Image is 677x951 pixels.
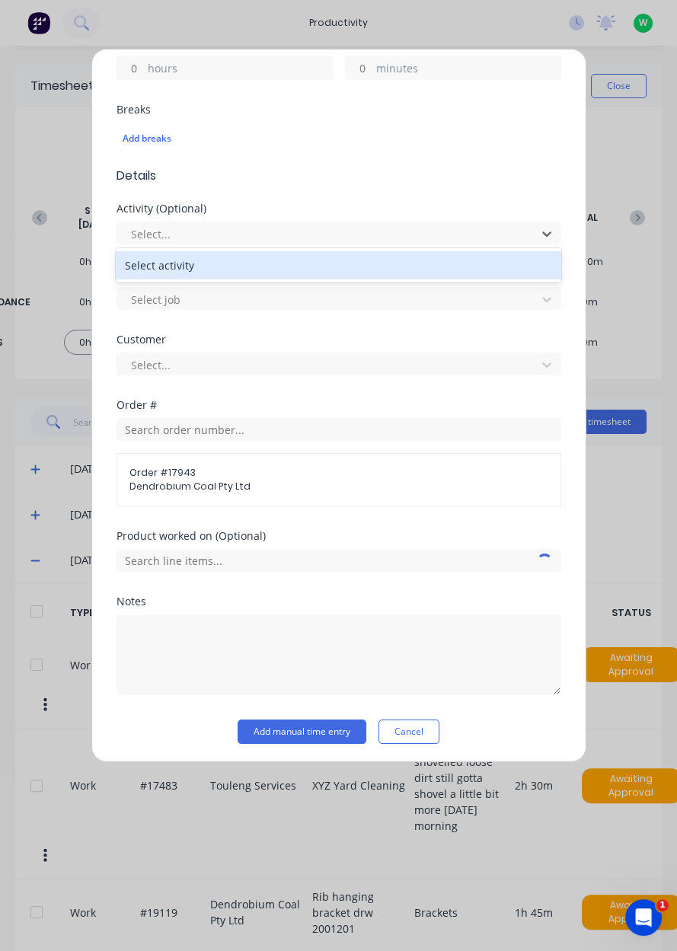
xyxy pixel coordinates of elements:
input: 0 [346,56,372,79]
div: Customer [117,334,561,345]
label: minutes [376,60,560,79]
div: Select activity [116,251,561,279]
div: Activity (Optional) [117,203,561,214]
input: 0 [117,56,144,79]
iframe: Intercom live chat [625,899,662,936]
button: Add manual time entry [238,720,366,744]
div: Notes [117,596,561,607]
span: Dendrobium Coal Pty Ltd [129,480,548,493]
div: Order # [117,400,561,410]
span: Order # 17943 [129,466,548,480]
input: Search order number... [117,418,561,441]
button: Cancel [378,720,439,744]
div: Product worked on (Optional) [117,531,561,541]
label: hours [148,60,332,79]
span: Details [117,167,561,185]
input: Search line items... [117,549,561,572]
div: Breaks [117,104,561,115]
span: 1 [656,899,669,911]
div: Add breaks [123,129,555,148]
